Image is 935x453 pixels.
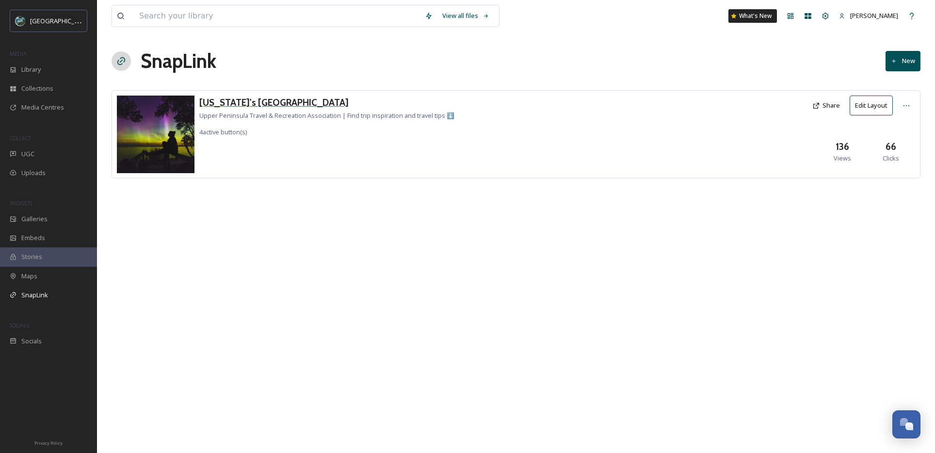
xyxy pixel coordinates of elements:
span: Privacy Policy [34,440,63,446]
span: MEDIA [10,50,27,57]
a: Edit Layout [850,96,898,115]
span: Clicks [883,154,899,163]
button: Edit Layout [850,96,893,115]
span: [GEOGRAPHIC_DATA][US_STATE] [30,16,125,25]
span: Collections [21,84,53,93]
span: Media Centres [21,103,64,112]
span: COLLECT [10,134,31,142]
a: View all files [437,6,494,25]
span: Embeds [21,233,45,243]
input: Search your library [134,5,420,27]
span: SOCIALS [10,322,29,329]
button: Open Chat [892,410,920,438]
h3: 66 [886,140,896,154]
span: Maps [21,272,37,281]
span: Galleries [21,214,48,224]
span: Library [21,65,41,74]
a: [PERSON_NAME] [834,6,903,25]
span: Socials [21,337,42,346]
span: Uploads [21,168,46,178]
img: 54560510-9a3b-4238-a862-4524cf424b0d.jpg [117,96,194,173]
span: SnapLink [21,291,48,300]
h3: 136 [836,140,849,154]
a: [US_STATE]'s [GEOGRAPHIC_DATA] [199,96,454,110]
span: Stories [21,252,42,261]
h1: SnapLink [141,47,216,76]
span: UGC [21,149,34,159]
button: New [886,51,920,71]
a: What's New [728,9,777,23]
span: 4 active button(s) [199,128,247,136]
img: uplogo-summer%20bg.jpg [16,16,25,26]
span: WIDGETS [10,199,32,207]
a: Privacy Policy [34,437,63,448]
button: Share [807,96,845,115]
span: [PERSON_NAME] [850,11,898,20]
span: Views [834,154,851,163]
span: Upper Peninsula Travel & Recreation Association | Find trip inspiration and travel tips ⬇️ [199,111,454,120]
